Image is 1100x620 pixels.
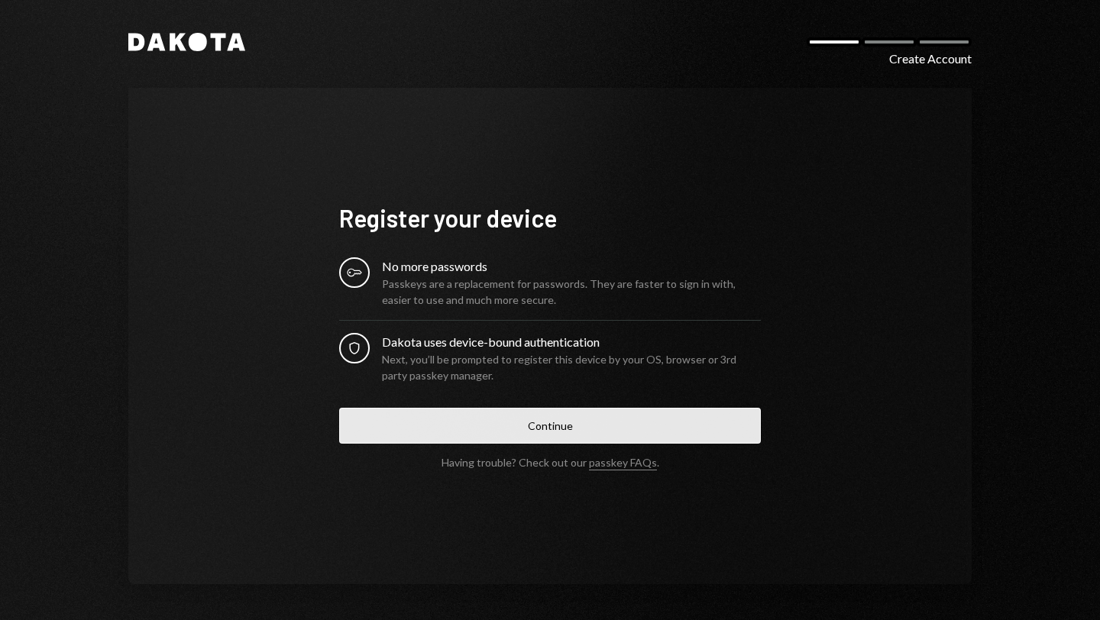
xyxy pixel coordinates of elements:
div: Passkeys are a replacement for passwords. They are faster to sign in with, easier to use and much... [382,276,761,308]
div: No more passwords [382,257,761,276]
div: Having trouble? Check out our . [442,456,659,469]
div: Next, you’ll be prompted to register this device by your OS, browser or 3rd party passkey manager. [382,351,761,383]
h1: Register your device [339,202,761,233]
a: passkey FAQs [589,456,657,470]
button: Continue [339,408,761,444]
div: Dakota uses device-bound authentication [382,333,761,351]
div: Create Account [889,50,972,68]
